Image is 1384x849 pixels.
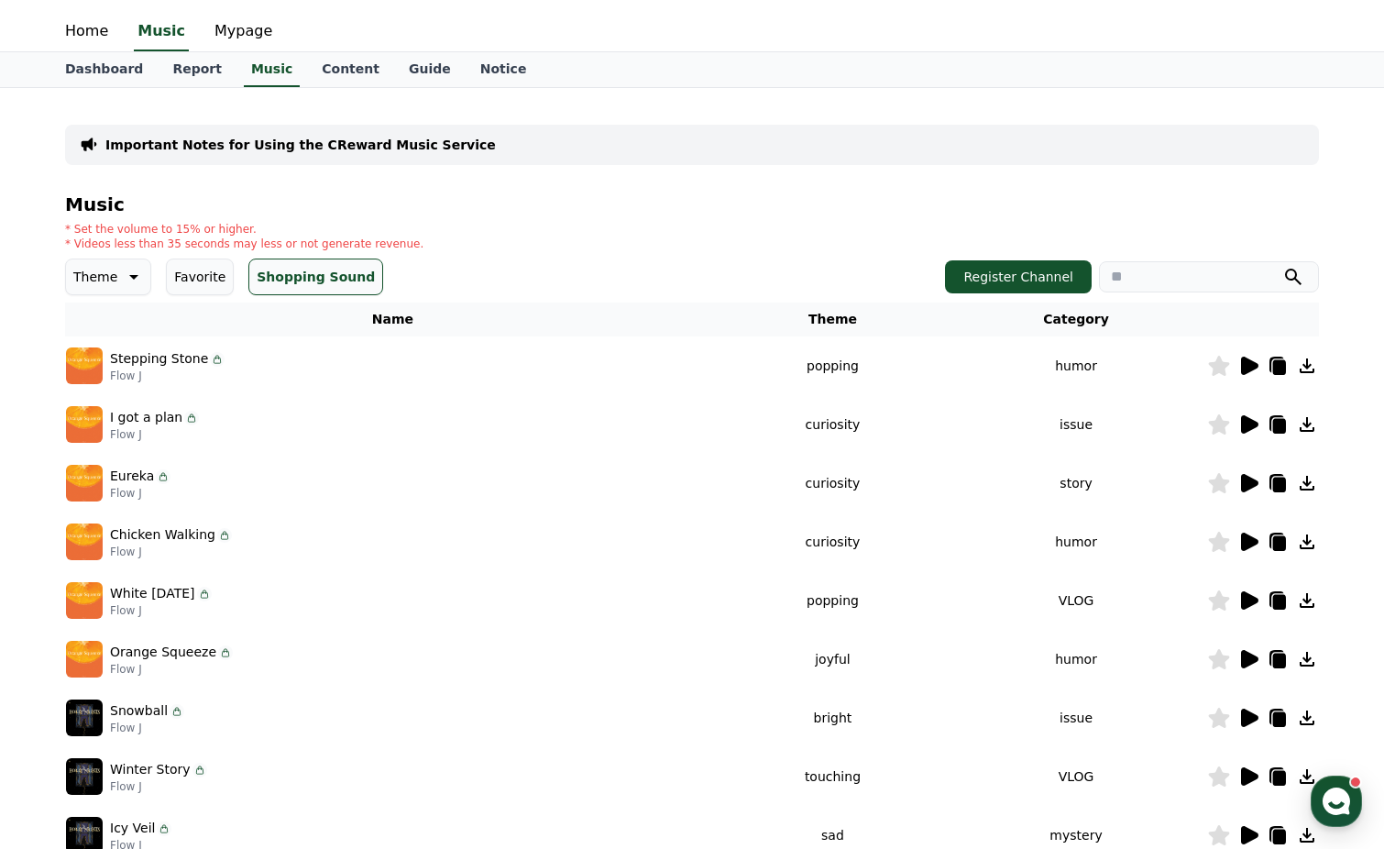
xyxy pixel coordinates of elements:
p: Theme [73,264,117,290]
a: Report [158,52,236,87]
p: Chicken Walking [110,525,215,545]
p: Icy Veil [110,819,155,838]
span: Messages [152,610,206,624]
td: curiosity [720,454,945,513]
a: Music [134,13,189,51]
a: Home [5,581,121,627]
span: Settings [271,609,316,623]
p: Flow J [110,721,184,735]
td: joyful [720,630,945,689]
a: Settings [236,581,352,627]
img: music [66,465,103,502]
p: * Videos less than 35 seconds may less or not generate revenue. [65,237,423,251]
td: humor [945,513,1207,571]
img: music [66,524,103,560]
td: curiosity [720,513,945,571]
p: Winter Story [110,760,191,779]
td: curiosity [720,395,945,454]
td: humor [945,336,1207,395]
img: music [66,758,103,795]
button: Theme [65,259,151,295]
p: Flow J [110,427,199,442]
a: Mypage [200,13,287,51]
p: Orange Squeeze [110,643,216,662]
p: Stepping Stone [110,349,208,369]
td: VLOG [945,571,1207,630]
th: Theme [720,303,945,336]
p: Flow J [110,662,233,677]
p: Snowball [110,701,168,721]
button: Shopping Sound [248,259,383,295]
button: Register Channel [945,260,1092,293]
th: Category [945,303,1207,336]
img: music [66,582,103,619]
img: music [66,347,103,384]
button: Favorite [166,259,234,295]
a: Messages [121,581,236,627]
p: Flow J [110,603,212,618]
td: story [945,454,1207,513]
img: music [66,406,103,443]
img: music [66,700,103,736]
p: Eureka [110,467,154,486]
p: * Set the volume to 15% or higher. [65,222,423,237]
td: issue [945,689,1207,747]
p: I got a plan [110,408,182,427]
span: Home [47,609,79,623]
p: Flow J [110,486,170,501]
td: popping [720,336,945,395]
a: Dashboard [50,52,158,87]
img: music [66,641,103,678]
p: Flow J [110,779,207,794]
td: touching [720,747,945,806]
a: Important Notes for Using the CReward Music Service [105,136,496,154]
td: humor [945,630,1207,689]
a: Music [244,52,300,87]
th: Name [65,303,720,336]
td: bright [720,689,945,747]
p: Flow J [110,545,232,559]
a: Notice [466,52,542,87]
a: Content [307,52,394,87]
p: Flow J [110,369,225,383]
a: Guide [394,52,466,87]
td: issue [945,395,1207,454]
p: White [DATE] [110,584,195,603]
td: VLOG [945,747,1207,806]
td: popping [720,571,945,630]
h4: Music [65,194,1319,215]
a: Home [50,13,123,51]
